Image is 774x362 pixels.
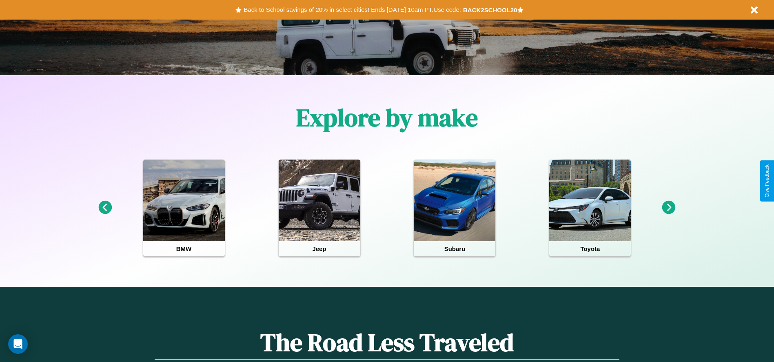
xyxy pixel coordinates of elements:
[549,241,631,256] h4: Toyota
[764,164,770,198] div: Give Feedback
[279,241,360,256] h4: Jeep
[143,241,225,256] h4: BMW
[242,4,463,16] button: Back to School savings of 20% in select cities! Ends [DATE] 10am PT.Use code:
[296,101,478,134] h1: Explore by make
[414,241,495,256] h4: Subaru
[8,334,28,354] div: Open Intercom Messenger
[155,326,619,360] h1: The Road Less Traveled
[463,7,517,13] b: BACK2SCHOOL20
